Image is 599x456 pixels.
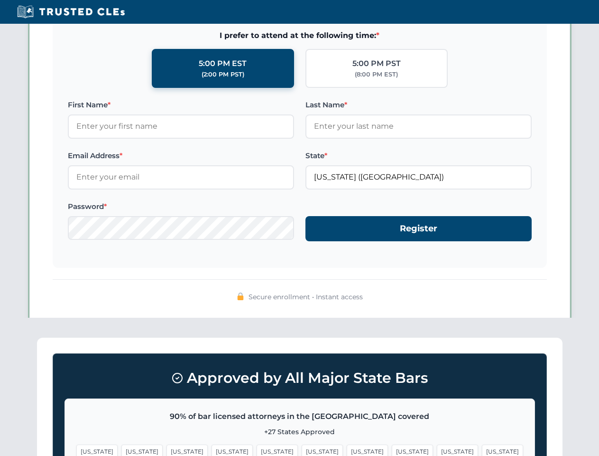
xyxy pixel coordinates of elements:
[68,99,294,111] label: First Name
[305,114,532,138] input: Enter your last name
[76,427,523,437] p: +27 States Approved
[305,150,532,161] label: State
[76,410,523,423] p: 90% of bar licensed attorneys in the [GEOGRAPHIC_DATA] covered
[355,70,398,79] div: (8:00 PM EST)
[68,114,294,138] input: Enter your first name
[352,57,401,70] div: 5:00 PM PST
[237,293,244,300] img: 🔒
[305,165,532,189] input: Florida (FL)
[68,201,294,212] label: Password
[65,365,535,391] h3: Approved by All Major State Bars
[305,216,532,241] button: Register
[305,99,532,111] label: Last Name
[68,150,294,161] label: Email Address
[199,57,247,70] div: 5:00 PM EST
[249,292,363,302] span: Secure enrollment • Instant access
[68,165,294,189] input: Enter your email
[202,70,244,79] div: (2:00 PM PST)
[68,29,532,42] span: I prefer to attend at the following time:
[14,5,128,19] img: Trusted CLEs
